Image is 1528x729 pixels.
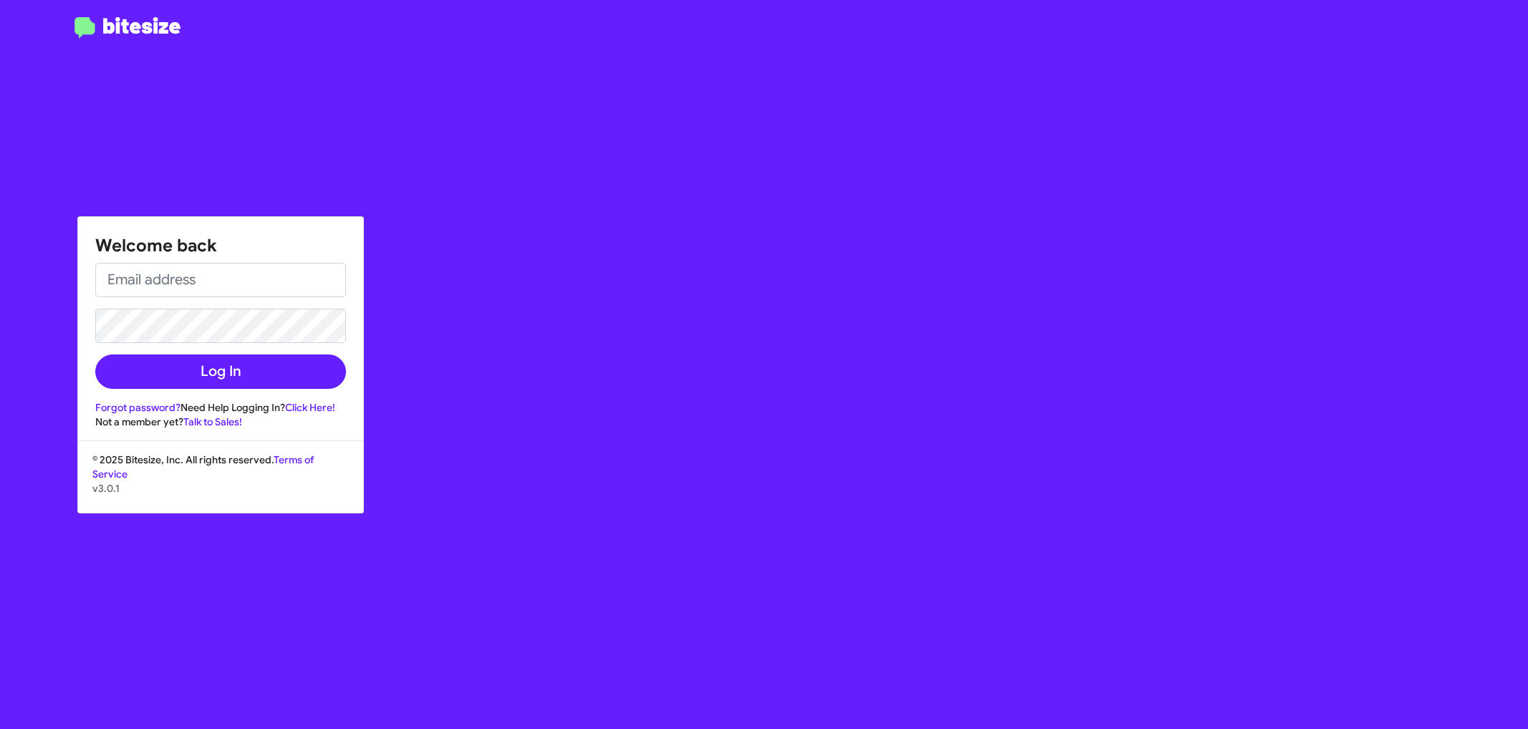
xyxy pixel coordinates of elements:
button: Log In [95,354,346,389]
a: Terms of Service [92,453,314,481]
input: Email address [95,263,346,297]
div: © 2025 Bitesize, Inc. All rights reserved. [78,453,363,513]
a: Talk to Sales! [183,415,242,428]
h1: Welcome back [95,234,346,257]
p: v3.0.1 [92,481,349,496]
div: Need Help Logging In? [95,400,346,415]
a: Forgot password? [95,401,181,414]
a: Click Here! [285,401,335,414]
div: Not a member yet? [95,415,346,429]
